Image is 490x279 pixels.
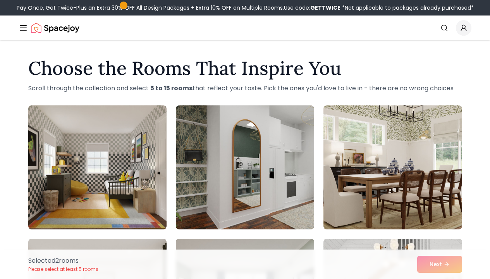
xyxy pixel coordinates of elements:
a: Spacejoy [31,20,79,36]
span: *Not applicable to packages already purchased* [340,4,474,12]
img: Spacejoy Logo [31,20,79,36]
h1: Choose the Rooms That Inspire You [28,59,462,77]
p: Please select at least 5 rooms [28,266,98,272]
b: GETTWICE [310,4,340,12]
div: Pay Once, Get Twice-Plus an Extra 30% OFF All Design Packages + Extra 10% OFF on Multiple Rooms. [17,4,474,12]
img: Room room-2 [176,105,314,229]
span: Use code: [284,4,340,12]
img: Room room-3 [323,105,462,229]
p: Selected 2 room s [28,256,98,265]
img: Room room-1 [28,105,167,229]
nav: Global [19,15,471,40]
p: Scroll through the collection and select that reflect your taste. Pick the ones you'd love to liv... [28,84,462,93]
strong: 5 to 15 rooms [150,84,193,93]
